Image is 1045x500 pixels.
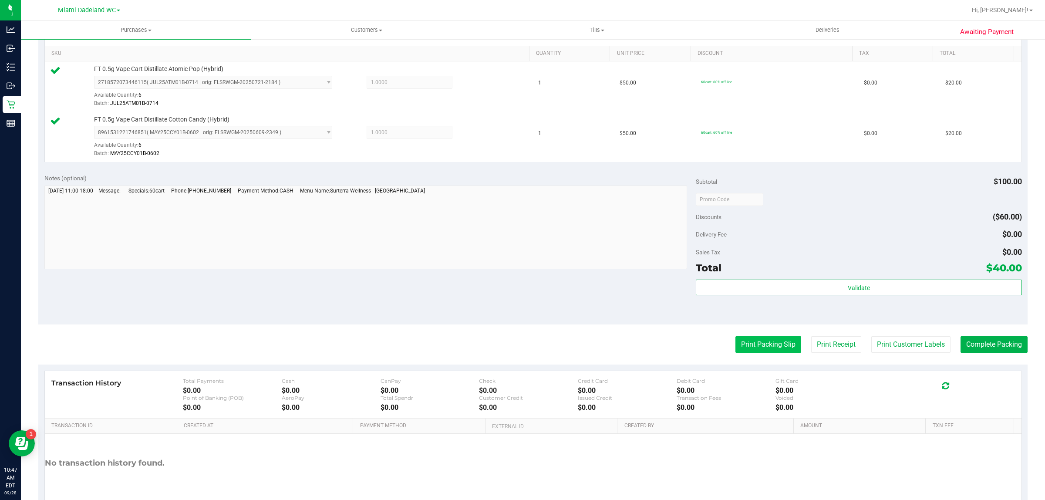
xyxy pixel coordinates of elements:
span: $100.00 [994,177,1022,186]
div: Voided [775,395,874,401]
span: Discounts [696,209,721,225]
div: Available Quantity: [94,139,345,156]
span: Batch: [94,150,109,156]
span: 6 [138,92,142,98]
span: Notes (optional) [44,175,87,182]
span: $20.00 [945,129,962,138]
span: 6 [138,142,142,148]
span: Subtotal [696,178,717,185]
span: $50.00 [620,129,636,138]
a: Deliveries [712,21,943,39]
span: $40.00 [986,262,1022,274]
div: Total Spendr [381,395,479,401]
button: Print Receipt [811,336,861,353]
span: Validate [848,284,870,291]
a: Purchases [21,21,251,39]
a: Transaction ID [51,422,174,429]
span: Total [696,262,721,274]
div: Transaction Fees [677,395,775,401]
a: Tax [859,50,930,57]
div: Credit Card [578,378,677,384]
button: Complete Packing [961,336,1028,353]
a: Payment Method [360,422,482,429]
span: FT 0.5g Vape Cart Distillate Cotton Candy (Hybrid) [94,115,229,124]
a: Created At [184,422,350,429]
span: Awaiting Payment [960,27,1014,37]
button: Print Customer Labels [871,336,951,353]
div: $0.00 [677,403,775,412]
span: Batch: [94,100,109,106]
div: Check [479,378,578,384]
span: Deliveries [804,26,851,34]
a: SKU [51,50,526,57]
div: $0.00 [479,386,578,395]
a: Total [940,50,1010,57]
a: Amount [800,422,922,429]
span: Delivery Fee [696,231,727,238]
div: $0.00 [282,386,381,395]
div: $0.00 [479,403,578,412]
div: $0.00 [183,386,282,395]
div: Total Payments [183,378,282,384]
span: $0.00 [864,129,877,138]
span: Hi, [PERSON_NAME]! [972,7,1028,14]
div: Available Quantity: [94,89,345,106]
div: $0.00 [677,386,775,395]
input: Promo Code [696,193,763,206]
div: Cash [282,378,381,384]
a: Quantity [536,50,607,57]
div: CanPay [381,378,479,384]
div: No transaction history found. [45,434,165,493]
inline-svg: Analytics [7,25,15,34]
inline-svg: Inventory [7,63,15,71]
a: Customers [251,21,482,39]
button: Validate [696,280,1021,295]
div: $0.00 [381,403,479,412]
div: Debit Card [677,378,775,384]
span: Tills [482,26,711,34]
div: $0.00 [578,386,677,395]
span: $50.00 [620,79,636,87]
div: Point of Banking (POB) [183,395,282,401]
span: Sales Tax [696,249,720,256]
button: Print Packing Slip [735,336,801,353]
inline-svg: Outbound [7,81,15,90]
span: Customers [252,26,481,34]
span: Purchases [21,26,251,34]
span: 1 [538,79,541,87]
div: $0.00 [578,403,677,412]
span: FT 0.5g Vape Cart Distillate Atomic Pop (Hybrid) [94,65,223,73]
div: Customer Credit [479,395,578,401]
span: 60cart: 60% off line [701,130,732,135]
inline-svg: Retail [7,100,15,109]
span: ($60.00) [993,212,1022,221]
span: $0.00 [864,79,877,87]
iframe: Resource center [9,430,35,456]
p: 10:47 AM EDT [4,466,17,490]
p: 09/28 [4,490,17,496]
div: $0.00 [183,403,282,412]
span: $20.00 [945,79,962,87]
a: Discount [698,50,849,57]
span: $0.00 [1002,247,1022,257]
div: $0.00 [381,386,479,395]
inline-svg: Inbound [7,44,15,53]
span: JUL25ATM01B-0714 [110,100,158,106]
div: AeroPay [282,395,381,401]
div: Issued Credit [578,395,677,401]
a: Tills [482,21,712,39]
span: MAY25CCY01B-0602 [110,150,159,156]
div: $0.00 [282,403,381,412]
div: Gift Card [775,378,874,384]
span: 60cart: 60% off line [701,80,732,84]
iframe: Resource center unread badge [26,429,36,439]
div: $0.00 [775,386,874,395]
a: Unit Price [617,50,688,57]
div: $0.00 [775,403,874,412]
a: Created By [624,422,790,429]
span: 1 [538,129,541,138]
span: Miami Dadeland WC [58,7,116,14]
th: External ID [485,419,617,434]
span: $0.00 [1002,230,1022,239]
